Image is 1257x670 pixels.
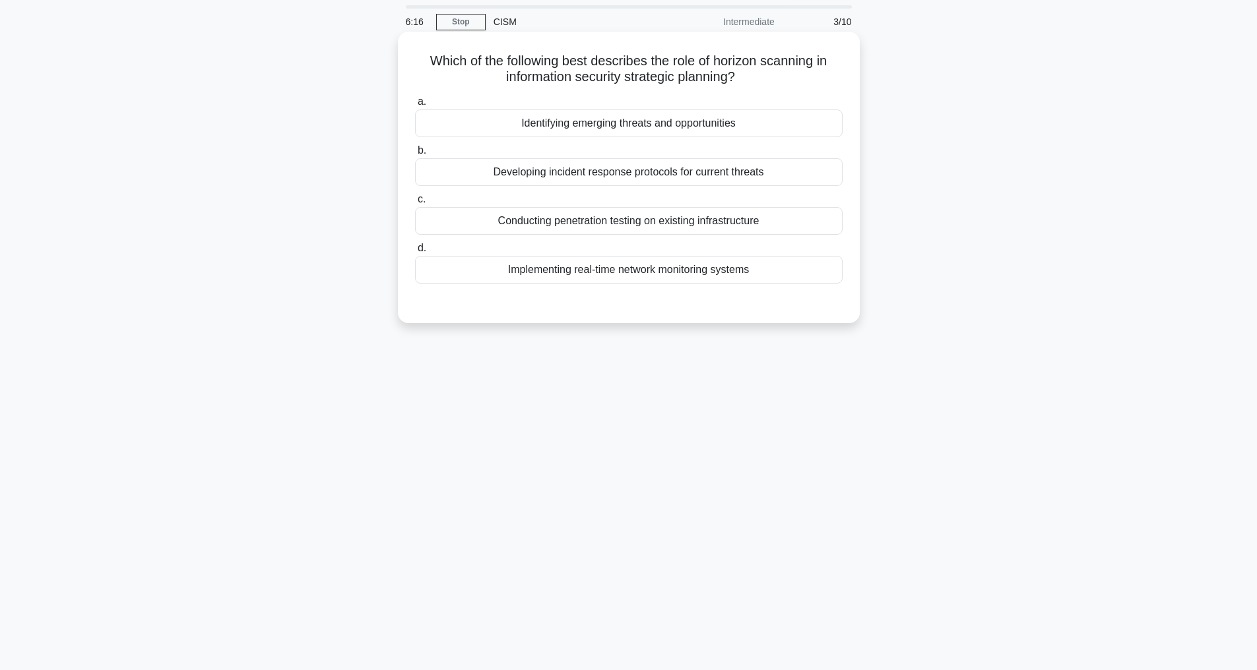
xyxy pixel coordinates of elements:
[415,158,843,186] div: Developing incident response protocols for current threats
[418,242,426,253] span: d.
[398,9,436,35] div: 6:16
[415,256,843,284] div: Implementing real-time network monitoring systems
[436,14,486,30] a: Stop
[415,109,843,137] div: Identifying emerging threats and opportunities
[418,193,426,204] span: c.
[414,53,844,86] h5: Which of the following best describes the role of horizon scanning in information security strate...
[486,9,667,35] div: CISM
[667,9,783,35] div: Intermediate
[418,144,426,156] span: b.
[418,96,426,107] span: a.
[783,9,860,35] div: 3/10
[415,207,843,235] div: Conducting penetration testing on existing infrastructure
